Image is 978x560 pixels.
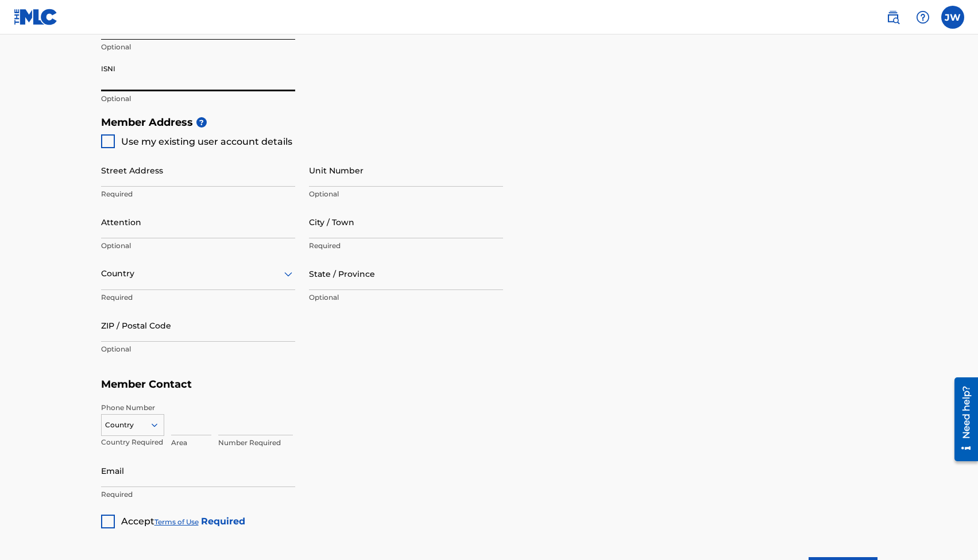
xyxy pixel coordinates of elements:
p: Number Required [218,438,293,448]
iframe: Resource Center [946,372,978,467]
p: Area [171,438,211,448]
img: MLC Logo [14,9,58,25]
a: Public Search [882,6,904,29]
span: ? [196,117,207,128]
strong: Required [201,516,245,527]
p: Optional [101,241,295,251]
div: Help [911,6,934,29]
h5: Member Address [101,110,878,135]
p: Optional [101,42,295,52]
p: Required [101,489,295,500]
div: User Menu [941,6,964,29]
p: Optional [101,344,295,354]
p: Optional [309,189,503,199]
p: Country Required [101,437,164,447]
iframe: Chat Widget [921,505,978,560]
p: Required [101,292,295,303]
span: Use my existing user account details [121,136,292,147]
a: Terms of Use [154,517,199,526]
span: Accept [121,516,154,527]
p: Optional [101,94,295,104]
p: Optional [309,292,503,303]
p: Required [101,189,295,199]
img: search [886,10,900,24]
p: Required [309,241,503,251]
img: help [916,10,930,24]
h5: Member Contact [101,372,878,397]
